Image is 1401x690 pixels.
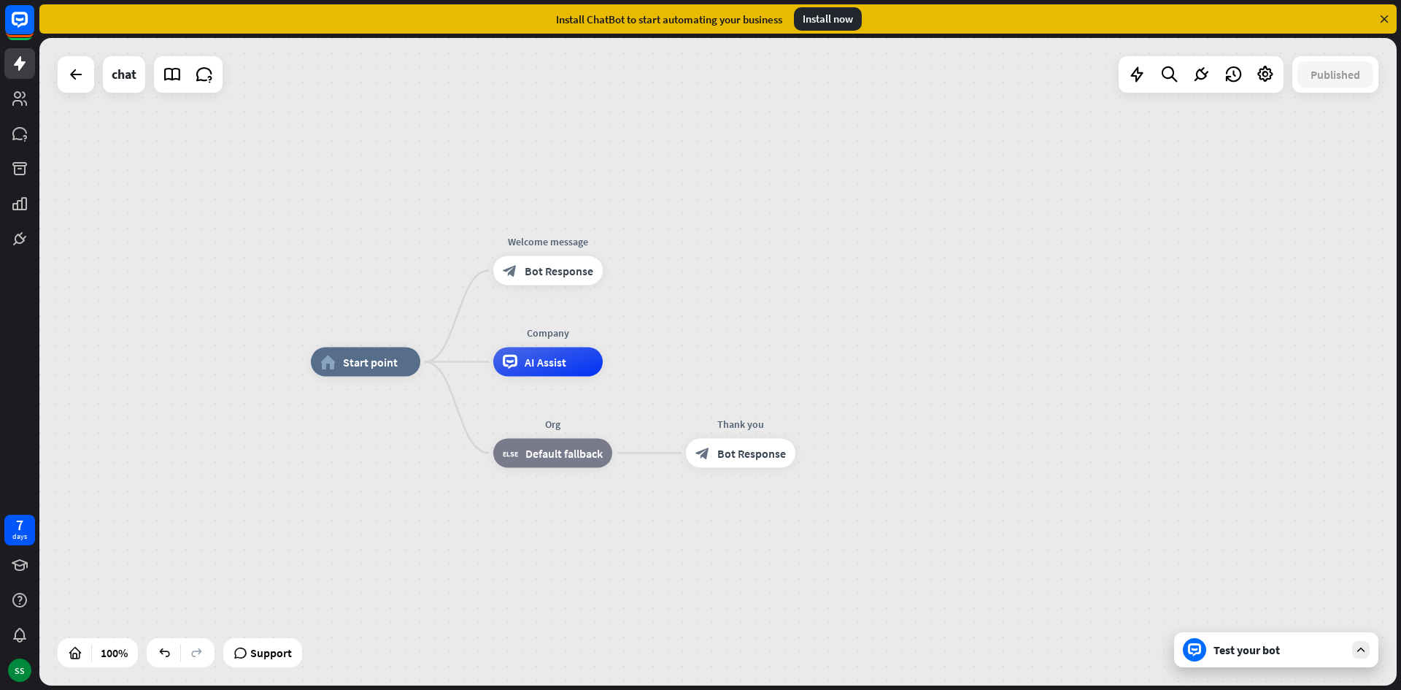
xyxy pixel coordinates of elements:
[525,264,593,278] span: Bot Response
[794,7,862,31] div: Install now
[343,355,398,369] span: Start point
[675,417,806,432] div: Thank you
[1297,61,1373,88] button: Published
[1213,643,1345,657] div: Test your bot
[4,515,35,545] a: 7 days
[503,264,517,278] i: block_bot_response
[320,355,336,369] i: home_2
[482,234,614,249] div: Welcome message
[8,659,31,682] div: SS
[717,446,786,461] span: Bot Response
[503,446,518,461] i: block_fallback
[16,518,23,532] div: 7
[12,532,27,542] div: days
[525,446,603,461] span: Default fallback
[96,641,132,664] div: 100%
[695,446,710,461] i: block_bot_response
[556,12,782,26] div: Install ChatBot to start automating your business
[525,355,566,369] span: AI Assist
[250,641,292,664] span: Support
[482,326,614,340] div: Company
[482,417,623,432] div: Org
[112,56,136,93] div: chat
[12,6,55,50] button: Open LiveChat chat widget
